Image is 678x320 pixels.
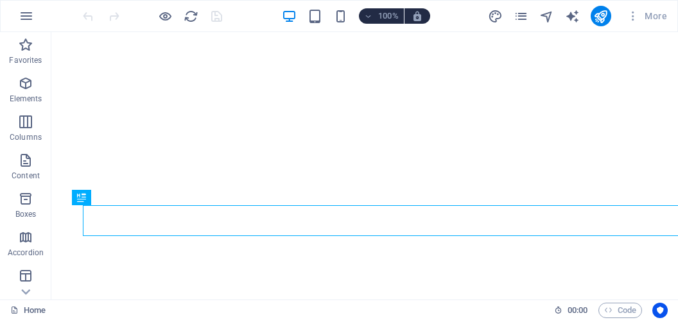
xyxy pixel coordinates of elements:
p: Elements [10,94,42,104]
a: Click to cancel selection. Double-click to open Pages [10,303,46,318]
button: Usercentrics [652,303,668,318]
button: navigator [539,8,555,24]
i: Navigator [539,9,554,24]
button: reload [183,8,198,24]
h6: Session time [554,303,588,318]
button: text_generator [565,8,580,24]
i: Design (Ctrl+Alt+Y) [488,9,503,24]
button: design [488,8,503,24]
i: Pages (Ctrl+Alt+S) [514,9,528,24]
span: More [627,10,667,22]
button: Click here to leave preview mode and continue editing [157,8,173,24]
p: Columns [10,132,42,142]
i: AI Writer [565,9,580,24]
p: Boxes [15,209,37,219]
p: Favorites [9,55,42,65]
button: pages [514,8,529,24]
span: 00 00 [568,303,587,318]
i: Publish [593,9,608,24]
button: More [621,6,672,26]
h6: 100% [378,8,399,24]
i: On resize automatically adjust zoom level to fit chosen device. [412,10,423,22]
button: publish [591,6,611,26]
span: : [577,305,578,315]
p: Accordion [8,248,44,258]
i: Reload page [184,9,198,24]
span: Code [604,303,636,318]
p: Content [12,171,40,181]
button: 100% [359,8,404,24]
button: Code [598,303,642,318]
